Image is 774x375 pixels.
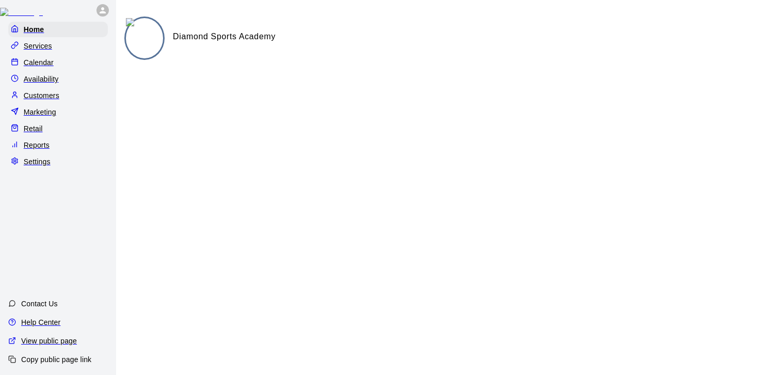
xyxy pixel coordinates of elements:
a: Availability [8,71,108,87]
p: Help Center [21,317,60,327]
p: Retail [24,123,43,134]
p: Marketing [24,107,56,117]
h6: Diamond Sports Academy [173,30,276,43]
a: Home [8,22,108,37]
img: Diamond Sports Academy logo [126,18,163,64]
a: Reports [8,137,108,153]
a: Calendar [8,55,108,70]
a: Customers [8,88,108,103]
a: Retail [8,121,108,136]
p: Availability [24,74,59,84]
p: Home [24,24,44,35]
p: Contact Us [21,299,58,309]
p: Services [24,41,52,51]
p: View public page [21,336,77,346]
a: Services [8,38,108,54]
a: Settings [8,154,108,169]
p: Reports [24,140,50,150]
p: Settings [24,157,51,167]
p: Customers [24,90,59,101]
a: Marketing [8,104,108,120]
p: Calendar [24,57,54,68]
p: Copy public page link [21,354,91,365]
